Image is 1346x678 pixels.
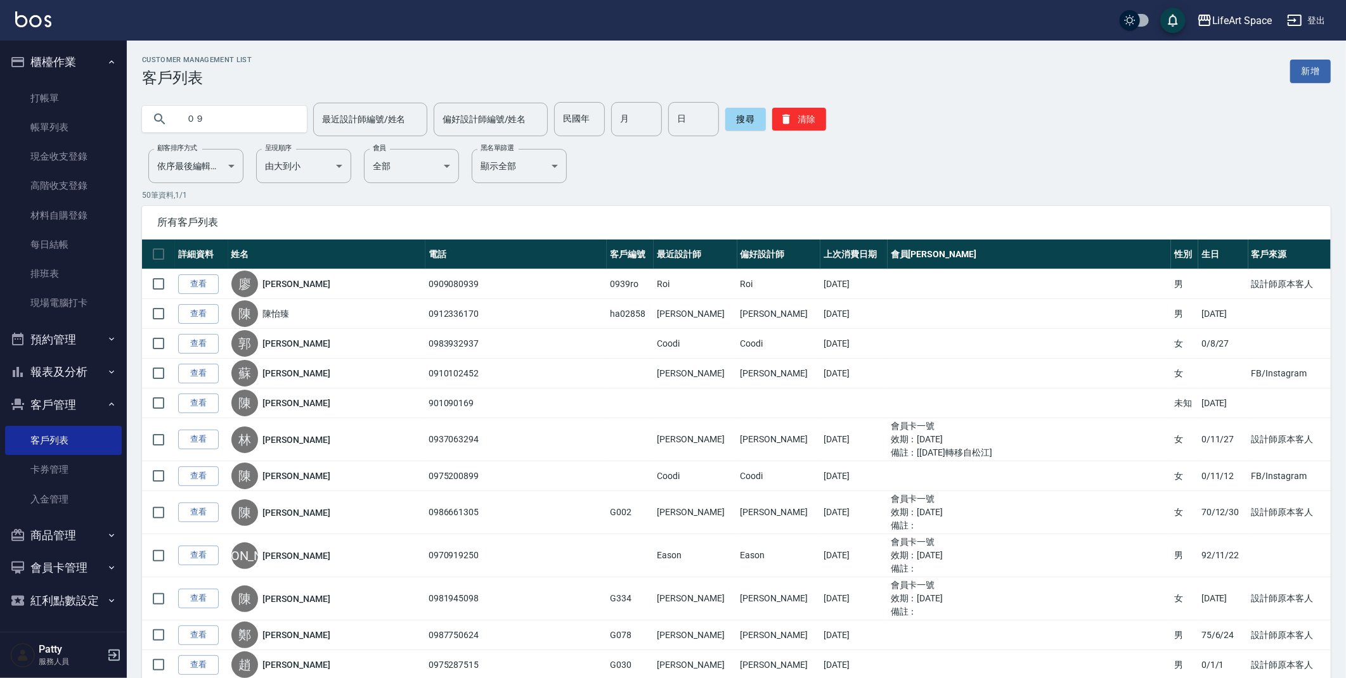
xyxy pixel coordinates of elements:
[737,240,820,269] th: 偏好設計師
[5,288,122,317] a: 現場電腦打卡
[231,300,258,327] div: 陳
[891,433,1168,446] ul: 效期： [DATE]
[263,506,330,519] a: [PERSON_NAME]
[1248,491,1331,534] td: 設計師原本客人
[654,577,737,620] td: [PERSON_NAME]
[1248,240,1331,269] th: 客戶來源
[1248,461,1331,491] td: FB/Instagram
[178,589,219,608] a: 查看
[5,388,122,421] button: 客戶管理
[820,299,888,329] td: [DATE]
[1192,8,1277,34] button: LifeArt Space
[607,577,654,620] td: G334
[178,430,219,449] a: 查看
[1290,60,1331,83] a: 新增
[5,84,122,113] a: 打帳單
[820,418,888,461] td: [DATE]
[1198,240,1248,269] th: 生日
[5,551,122,584] button: 會員卡管理
[5,259,122,288] a: 排班表
[891,446,1168,459] ul: 備註： [[DATE]轉移自松江]
[737,534,820,577] td: Eason
[654,491,737,534] td: [PERSON_NAME]
[142,56,252,64] h2: Customer Management List
[425,577,607,620] td: 0981945098
[1171,620,1198,650] td: 男
[231,271,258,297] div: 廖
[231,622,258,648] div: 鄭
[5,426,122,455] a: 客戶列表
[263,397,330,409] a: [PERSON_NAME]
[178,393,219,413] a: 查看
[607,620,654,650] td: G078
[1171,269,1198,299] td: 男
[654,329,737,359] td: Coodi
[891,549,1168,562] ul: 效期： [DATE]
[231,499,258,526] div: 陳
[5,323,122,356] button: 預約管理
[231,390,258,416] div: 陳
[654,418,737,461] td: [PERSON_NAME]
[263,367,330,380] a: [PERSON_NAME]
[481,143,514,153] label: 黑名單篩選
[820,491,888,534] td: [DATE]
[263,629,330,641] a: [PERSON_NAME]
[425,534,607,577] td: 0970919250
[5,455,122,484] a: 卡券管理
[1248,359,1331,388] td: FB/Instagram
[263,337,330,350] a: [PERSON_NAME]
[1282,9,1331,32] button: 登出
[425,388,607,418] td: 901090169
[425,269,607,299] td: 0909080939
[425,620,607,650] td: 0987750624
[820,359,888,388] td: [DATE]
[263,470,330,482] a: [PERSON_NAME]
[654,620,737,650] td: [PERSON_NAME]
[654,240,737,269] th: 最近設計師
[891,592,1168,605] ul: 效期： [DATE]
[607,299,654,329] td: ha02858
[5,201,122,230] a: 材料自購登錄
[1198,491,1248,534] td: 70/12/30
[39,656,103,667] p: 服務人員
[1171,329,1198,359] td: 女
[607,269,654,299] td: 0939ro
[1171,359,1198,388] td: 女
[425,329,607,359] td: 0983932937
[737,620,820,650] td: [PERSON_NAME]
[157,216,1316,229] span: 所有客戶列表
[472,149,567,183] div: 顯示全部
[231,463,258,489] div: 陳
[157,143,197,153] label: 顧客排序方式
[15,11,51,27] img: Logo
[5,355,122,388] button: 報表及分析
[265,143,292,153] label: 呈現順序
[10,643,36,668] img: Person
[1171,534,1198,577] td: 男
[891,579,1168,592] ul: 會員卡一號
[1248,269,1331,299] td: 設計師原本客人
[425,491,607,534] td: 0986661305
[737,299,820,329] td: [PERSON_NAME]
[1171,461,1198,491] td: 女
[1171,299,1198,329] td: 男
[1171,388,1198,418] td: 未知
[364,149,459,183] div: 全部
[888,240,1171,269] th: 會員[PERSON_NAME]
[5,584,122,617] button: 紅利點數設定
[891,535,1168,549] ul: 會員卡一號
[178,655,219,675] a: 查看
[425,418,607,461] td: 0937063294
[263,307,290,320] a: 陳怡臻
[654,269,737,299] td: Roi
[178,364,219,383] a: 查看
[607,240,654,269] th: 客戶編號
[5,230,122,259] a: 每日結帳
[231,426,258,453] div: 林
[820,577,888,620] td: [DATE]
[425,240,607,269] th: 電話
[820,534,888,577] td: [DATE]
[772,108,826,131] button: 清除
[737,461,820,491] td: Coodi
[178,466,219,486] a: 查看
